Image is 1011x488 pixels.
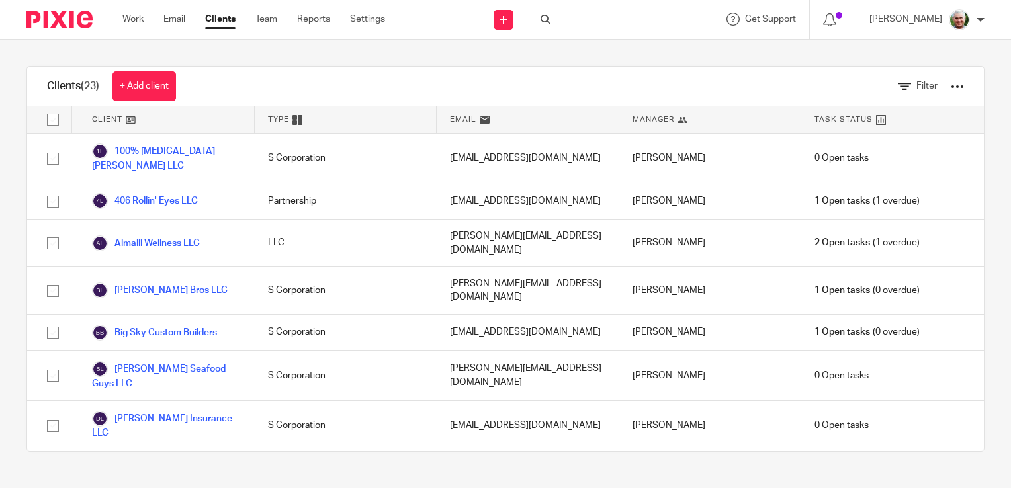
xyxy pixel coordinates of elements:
a: Settings [350,13,385,26]
img: svg%3E [92,361,108,377]
span: 0 Open tasks [814,151,869,165]
a: [PERSON_NAME] Insurance LLC [92,411,242,440]
a: [PERSON_NAME] Seafood Guys LLC [92,361,242,390]
h1: Clients [47,79,99,93]
span: Manager [633,114,674,125]
a: Clients [205,13,236,26]
div: S Corporation [255,134,437,183]
div: Partnership [255,183,437,219]
img: svg%3E [92,282,108,298]
div: [PERSON_NAME][EMAIL_ADDRESS][DOMAIN_NAME] [437,351,619,400]
span: Type [268,114,289,125]
img: kim_profile.jpg [949,9,970,30]
div: [EMAIL_ADDRESS][DOMAIN_NAME] [437,183,619,219]
input: Select all [40,107,66,132]
div: S Corporation [255,351,437,400]
span: Email [450,114,476,125]
div: [PERSON_NAME][EMAIL_ADDRESS][DOMAIN_NAME] [437,267,619,314]
img: svg%3E [92,143,108,159]
div: [EMAIL_ADDRESS][DOMAIN_NAME] [437,401,619,450]
div: [PERSON_NAME] [619,267,802,314]
a: 406 Rollin' Eyes LLC [92,193,198,209]
span: (1 overdue) [814,236,919,249]
div: [PERSON_NAME] [619,401,802,450]
div: [PERSON_NAME] [619,351,802,400]
span: Task Status [814,114,873,125]
a: Big Sky Custom Builders [92,325,217,341]
a: 100% [MEDICAL_DATA] [PERSON_NAME] LLC [92,143,242,173]
span: 1 Open tasks [814,325,870,339]
img: svg%3E [92,325,108,341]
div: [PERSON_NAME] [619,183,802,219]
div: [PERSON_NAME] [619,134,802,183]
a: Email [163,13,185,26]
img: svg%3E [92,193,108,209]
img: svg%3E [92,411,108,427]
span: 2 Open tasks [814,236,870,249]
span: 0 Open tasks [814,369,869,382]
img: svg%3E [92,235,108,251]
div: S Corporation [255,401,437,450]
img: Pixie [26,11,93,28]
a: Team [255,13,277,26]
a: + Add client [112,71,176,101]
span: (0 overdue) [814,325,919,339]
div: [PERSON_NAME] [619,220,802,266]
span: 1 Open tasks [814,284,870,297]
p: [PERSON_NAME] [869,13,942,26]
span: 0 Open tasks [814,419,869,432]
span: Get Support [745,15,796,24]
span: Filter [916,81,938,91]
a: Work [122,13,144,26]
span: (23) [81,81,99,91]
div: [PERSON_NAME][EMAIL_ADDRESS][DOMAIN_NAME] [437,220,619,266]
div: [EMAIL_ADDRESS][DOMAIN_NAME] [437,134,619,183]
span: 1 Open tasks [814,194,870,208]
span: Client [92,114,122,125]
div: S Corporation [255,315,437,350]
span: (1 overdue) [814,194,919,208]
a: Almalli Wellness LLC [92,235,200,251]
div: LLC [255,220,437,266]
a: Reports [297,13,330,26]
div: [PERSON_NAME] [619,315,802,350]
a: [PERSON_NAME] Bros LLC [92,282,228,298]
span: (0 overdue) [814,284,919,297]
div: [EMAIL_ADDRESS][DOMAIN_NAME] [437,315,619,350]
div: S Corporation [255,267,437,314]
